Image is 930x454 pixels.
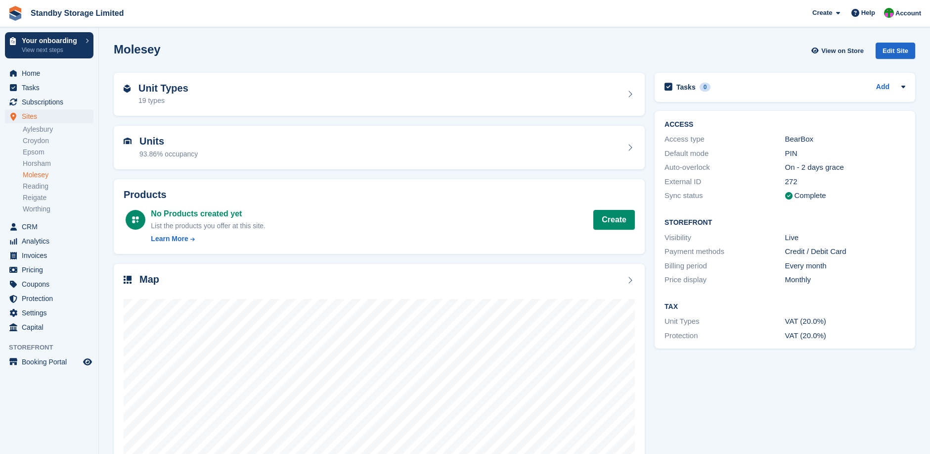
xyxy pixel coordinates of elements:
div: Payment methods [664,246,785,257]
span: Capital [22,320,81,334]
div: BearBox [785,134,905,145]
div: No Products created yet [151,208,266,220]
img: map-icn-33ee37083ee616e46c38cad1a60f524a97daa1e2b2c8c0bc3eb3415660979fc1.svg [124,276,132,284]
a: menu [5,66,93,80]
p: View next steps [22,46,81,54]
div: Complete [795,190,826,202]
span: CRM [22,220,81,234]
a: menu [5,355,93,369]
a: menu [5,306,93,320]
div: Default mode [664,148,785,159]
span: Tasks [22,81,81,95]
span: Create [812,8,832,18]
a: menu [5,109,93,123]
div: Monthly [785,274,905,286]
img: custom-product-icn-white-7c27a13f52cf5f2f504a55ee73a895a1f82ff5669d69490e13668eaf7ade3bb5.svg [132,216,139,224]
a: menu [5,234,93,248]
span: View on Store [821,46,864,56]
div: Auto-overlock [664,162,785,173]
h2: Map [139,274,159,285]
a: menu [5,263,93,277]
div: Visibility [664,232,785,244]
a: menu [5,249,93,262]
a: Units 93.86% occupancy [114,126,645,169]
div: 0 [700,83,711,92]
span: Home [22,66,81,80]
a: menu [5,81,93,95]
div: Unit Types [664,316,785,327]
a: Aylesbury [23,125,93,134]
a: Worthing [23,204,93,214]
a: Molesey [23,170,93,180]
div: Price display [664,274,785,286]
a: menu [5,292,93,305]
a: Horsham [23,159,93,168]
div: Credit / Debit Card [785,246,905,257]
div: 19 types [138,96,188,106]
img: Michelle Mustoe [884,8,894,18]
img: unit-icn-7be61d7bf1b0ce9d3e12c5938cc71ed9869f7b940bace4675aadf7bd6d80202e.svg [124,138,132,145]
h2: Units [139,136,198,147]
a: Standby Storage Limited [27,5,128,21]
h2: ACCESS [664,121,905,129]
h2: Storefront [664,219,905,227]
div: On - 2 days grace [785,162,905,173]
a: menu [5,95,93,109]
a: menu [5,220,93,234]
div: Sync status [664,190,785,202]
span: Booking Portal [22,355,81,369]
a: Create [593,210,635,230]
span: Coupons [22,277,81,291]
span: Storefront [9,343,98,353]
img: stora-icon-8386f47178a22dfd0bd8f6a31ec36ba5ce8667c1dd55bd0f319d3a0aa187defe.svg [8,6,23,21]
div: Edit Site [876,43,915,59]
a: Reigate [23,193,93,202]
h2: Products [124,189,635,201]
a: Add [876,82,889,93]
a: Reading [23,182,93,191]
a: Epsom [23,148,93,157]
h2: Tasks [676,83,696,92]
div: Live [785,232,905,244]
span: Help [861,8,875,18]
a: View on Store [810,43,868,59]
div: Access type [664,134,785,145]
div: VAT (20.0%) [785,316,905,327]
a: menu [5,320,93,334]
p: Your onboarding [22,37,81,44]
div: Learn More [151,234,188,244]
span: List the products you offer at this site. [151,222,266,230]
span: Settings [22,306,81,320]
span: Subscriptions [22,95,81,109]
a: Unit Types 19 types [114,73,645,116]
img: unit-type-icn-2b2737a686de81e16bb02015468b77c625bbabd49415b5ef34ead5e3b44a266d.svg [124,85,131,93]
span: Sites [22,109,81,123]
a: Learn More [151,234,266,244]
div: External ID [664,176,785,188]
div: Billing period [664,260,785,272]
span: Account [895,8,921,18]
div: Every month [785,260,905,272]
span: Analytics [22,234,81,248]
div: 272 [785,176,905,188]
div: Protection [664,330,785,342]
a: Edit Site [876,43,915,63]
span: Protection [22,292,81,305]
div: PIN [785,148,905,159]
h2: Molesey [114,43,161,56]
span: Pricing [22,263,81,277]
h2: Unit Types [138,83,188,94]
a: menu [5,277,93,291]
span: Invoices [22,249,81,262]
div: 93.86% occupancy [139,149,198,159]
a: Your onboarding View next steps [5,32,93,58]
div: VAT (20.0%) [785,330,905,342]
h2: Tax [664,303,905,311]
a: Preview store [82,356,93,368]
a: Croydon [23,136,93,146]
